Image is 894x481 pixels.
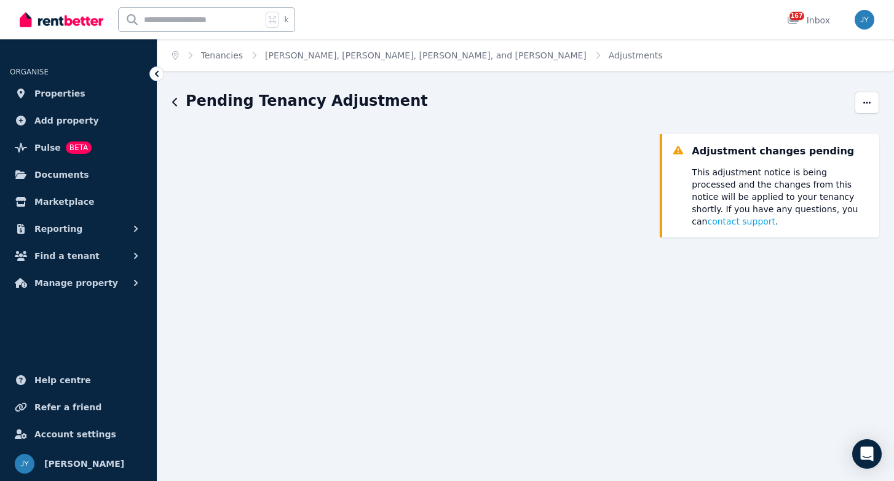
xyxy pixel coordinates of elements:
a: Add property [10,108,147,133]
button: Find a tenant [10,244,147,268]
span: BETA [66,141,92,154]
div: Open Intercom Messenger [852,439,882,469]
img: Jeremy Yang [15,454,34,474]
span: Add property [34,113,99,128]
a: Adjustments [609,50,663,60]
span: Manage property [34,276,118,290]
span: Find a tenant [34,248,100,263]
span: Help centre [34,373,91,388]
span: contact support [707,217,775,226]
span: Marketplace [34,194,94,209]
div: Inbox [787,14,830,26]
span: Properties [34,86,85,101]
span: ORGANISE [10,68,49,76]
button: Reporting [10,217,147,241]
span: Refer a friend [34,400,101,415]
button: Manage property [10,271,147,295]
a: Properties [10,81,147,106]
span: 167 [789,12,804,20]
h1: Pending Tenancy Adjustment [186,91,428,111]
a: Documents [10,162,147,187]
img: Jeremy Yang [855,10,874,30]
span: Documents [34,167,89,182]
a: PulseBETA [10,135,147,160]
span: Reporting [34,221,82,236]
a: Account settings [10,422,147,447]
p: This adjustment notice is being processed and the changes from this notice will be applied to you... [692,166,869,228]
span: Account settings [34,427,116,442]
span: Pulse [34,140,61,155]
span: k [284,15,288,25]
a: Refer a friend [10,395,147,419]
div: Adjustment changes pending [692,144,854,159]
a: Help centre [10,368,147,392]
nav: Breadcrumb [157,39,677,71]
a: [PERSON_NAME], [PERSON_NAME], [PERSON_NAME], and [PERSON_NAME] [265,50,587,60]
img: RentBetter [20,10,103,29]
a: Marketplace [10,189,147,214]
a: Tenancies [201,50,243,60]
span: [PERSON_NAME] [44,456,124,471]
